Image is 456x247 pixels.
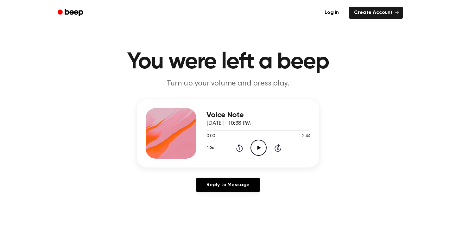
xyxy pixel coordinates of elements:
[196,178,260,192] a: Reply to Message
[349,7,403,19] a: Create Account
[206,133,215,140] span: 0:00
[53,7,89,19] a: Beep
[318,5,345,20] a: Log in
[106,79,350,89] p: Turn up your volume and press play.
[206,111,310,119] h3: Voice Note
[302,133,310,140] span: 2:44
[66,51,390,73] h1: You were left a beep
[206,121,251,126] span: [DATE] · 10:38 PM
[206,142,216,153] button: 1.0x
